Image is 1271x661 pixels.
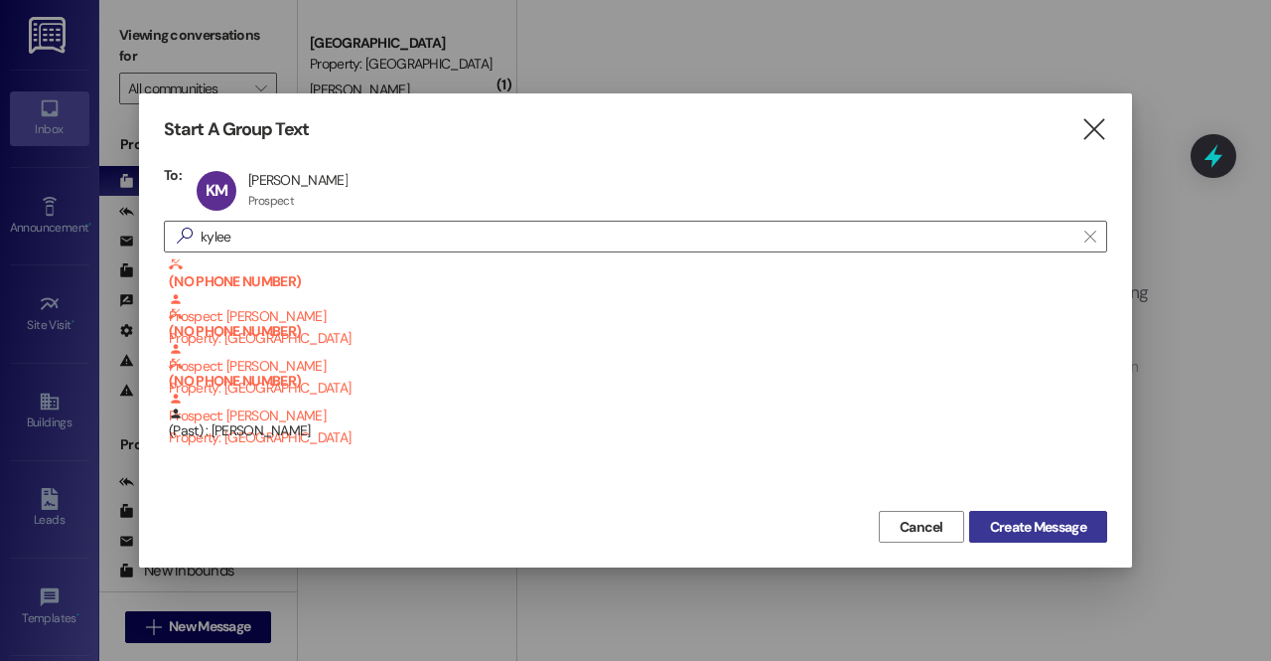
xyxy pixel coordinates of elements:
div: (NO PHONE NUMBER) Prospect: [PERSON_NAME]Property: [GEOGRAPHIC_DATA] [164,357,1107,407]
input: Search for any contact or apartment [201,223,1074,250]
div: (NO PHONE NUMBER) Prospect: [PERSON_NAME]Property: [GEOGRAPHIC_DATA] [164,307,1107,357]
div: (Past) : [PERSON_NAME] [169,407,1107,441]
i:  [169,226,201,247]
button: Create Message [969,511,1107,543]
div: [PERSON_NAME] [248,171,348,189]
b: (NO PHONE NUMBER) [169,307,1107,340]
div: (Past) : [PERSON_NAME] [164,407,1107,456]
h3: To: [164,166,182,184]
i:  [1084,229,1095,245]
div: Prospect [248,193,294,209]
b: (NO PHONE NUMBER) [169,257,1107,290]
div: Prospect: [PERSON_NAME] [169,357,1107,448]
span: Cancel [900,517,943,538]
b: (NO PHONE NUMBER) [169,357,1107,390]
div: (NO PHONE NUMBER) Prospect: [PERSON_NAME]Property: [GEOGRAPHIC_DATA] [164,257,1107,307]
button: Clear text [1074,222,1106,251]
span: KM [206,180,227,201]
button: Cancel [879,511,964,543]
h3: Start A Group Text [164,118,309,141]
i:  [1080,119,1107,140]
span: Create Message [990,517,1086,538]
div: Prospect: [PERSON_NAME] [169,307,1107,399]
div: Prospect: [PERSON_NAME] [169,257,1107,349]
